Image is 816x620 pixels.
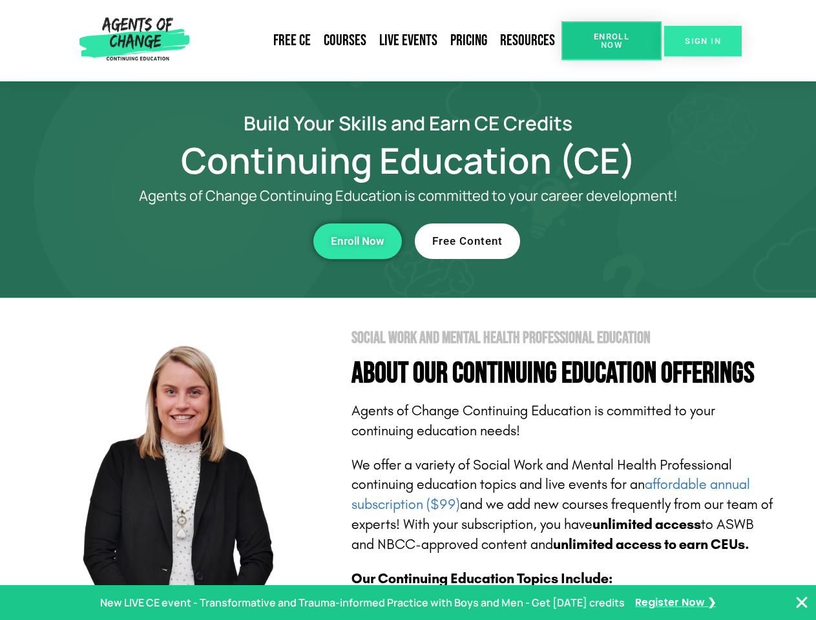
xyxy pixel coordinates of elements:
span: Agents of Change Continuing Education is committed to your continuing education needs! [351,402,715,439]
a: Pricing [444,26,494,56]
span: Enroll Now [331,236,384,247]
b: unlimited access [592,516,701,533]
a: Register Now ❯ [635,594,716,612]
a: SIGN IN [664,26,742,56]
p: New LIVE CE event - Transformative and Trauma-informed Practice with Boys and Men - Get [DATE] cr... [100,594,625,612]
b: unlimited access to earn CEUs. [553,536,749,553]
nav: Menu [194,26,561,56]
a: Free CE [267,26,317,56]
a: Courses [317,26,373,56]
h2: Build Your Skills and Earn CE Credits [40,114,777,132]
a: Enroll Now [561,21,662,60]
button: Close Banner [794,595,810,610]
b: Our Continuing Education Topics Include: [351,570,612,587]
a: Resources [494,26,561,56]
p: We offer a variety of Social Work and Mental Health Professional continuing education topics and ... [351,455,777,555]
a: Enroll Now [313,223,402,259]
span: Free Content [432,236,503,247]
a: Free Content [415,223,520,259]
h1: Continuing Education (CE) [40,145,777,175]
h4: About Our Continuing Education Offerings [351,359,777,388]
p: Agents of Change Continuing Education is committed to your career development! [92,188,725,204]
span: Enroll Now [582,32,641,49]
a: Live Events [373,26,444,56]
span: SIGN IN [685,37,721,45]
h2: Social Work and Mental Health Professional Education [351,330,777,346]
